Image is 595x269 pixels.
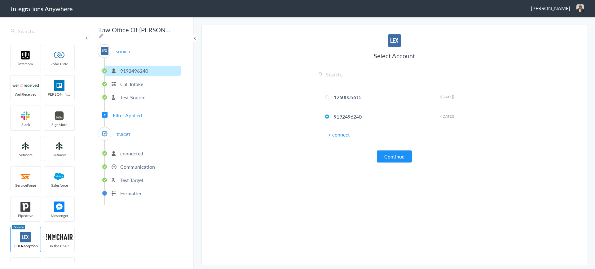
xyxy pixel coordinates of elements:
span: [PERSON_NAME] [44,92,74,97]
span: Setmore [11,152,41,158]
span: Zoho CRM [44,61,74,67]
span: Pipedrive [11,213,41,218]
a: + connect [328,131,350,138]
img: clio-logo.svg [101,130,108,137]
h3: Select Account [317,51,472,60]
span: SOURCE [112,48,135,56]
span: Filter Applied [113,112,142,119]
img: wr-logo.svg [12,80,39,91]
input: Search... [6,25,79,37]
img: setmoreNew.jpg [46,141,73,151]
img: zoho-logo.svg [46,50,73,60]
p: Formatter [120,190,142,197]
span: Salesforce [44,183,74,188]
h1: Integrations Anywhere [11,4,73,13]
span: LEX Reception [11,243,41,249]
img: FBM.png [46,202,73,212]
span: SignMore [44,122,74,127]
img: pipedrive.png [12,202,39,212]
span: WellReceived [11,92,41,97]
button: Continue [377,150,412,163]
img: intercom-logo.svg [12,50,39,60]
p: Communication [120,163,155,170]
img: lex-app-logo.svg [12,232,39,242]
span: TARGET [112,130,135,139]
img: salesforce-logo.svg [46,171,73,182]
img: roberson-headshot-1.jpg [576,4,584,12]
span: [PERSON_NAME] [531,5,570,12]
p: Test Target [120,176,143,184]
p: connected [120,150,143,157]
img: serviceforge-icon.png [12,171,39,182]
input: Search... [317,71,472,81]
img: lex-app-logo.svg [388,34,401,47]
span: In the Chair [44,243,74,249]
span: Slack [11,122,41,127]
p: Call Intake [120,80,143,88]
span: ([DATE]) [440,114,454,119]
img: signmore-logo.png [46,111,73,121]
span: Setmore [44,152,74,158]
img: inch-logo.svg [46,232,73,242]
span: Messenger [44,213,74,218]
span: ([DATE]) [440,94,454,99]
img: slack-logo.svg [12,111,39,121]
img: lex-app-logo.svg [101,47,108,55]
p: Test Source [120,94,145,101]
p: 9192496240 [120,67,148,74]
img: setmoreNew.jpg [12,141,39,151]
img: trello.png [46,80,73,91]
span: intercom [11,61,41,67]
span: ServiceForge [11,183,41,188]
